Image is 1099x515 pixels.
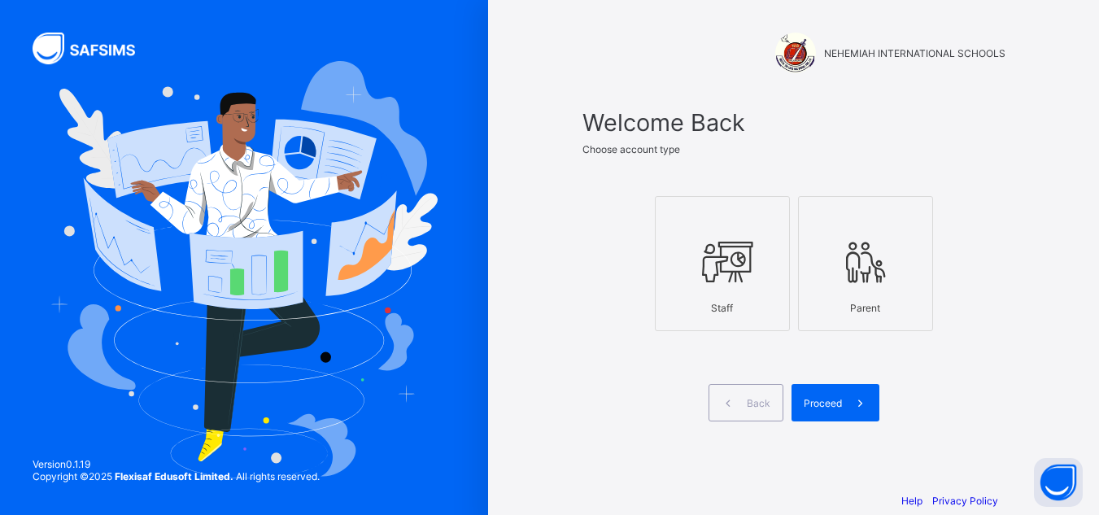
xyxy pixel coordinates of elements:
[33,470,320,482] span: Copyright © 2025 All rights reserved.
[1034,458,1083,507] button: Open asap
[824,47,1005,59] span: NEHEMIAH INTERNATIONAL SCHOOLS
[804,397,842,409] span: Proceed
[582,108,1005,137] span: Welcome Back
[33,458,320,470] span: Version 0.1.19
[747,397,770,409] span: Back
[50,61,438,478] img: Hero Image
[807,294,924,322] div: Parent
[582,143,680,155] span: Choose account type
[664,294,781,322] div: Staff
[932,495,998,507] a: Privacy Policy
[901,495,922,507] a: Help
[115,470,233,482] strong: Flexisaf Edusoft Limited.
[33,33,155,64] img: SAFSIMS Logo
